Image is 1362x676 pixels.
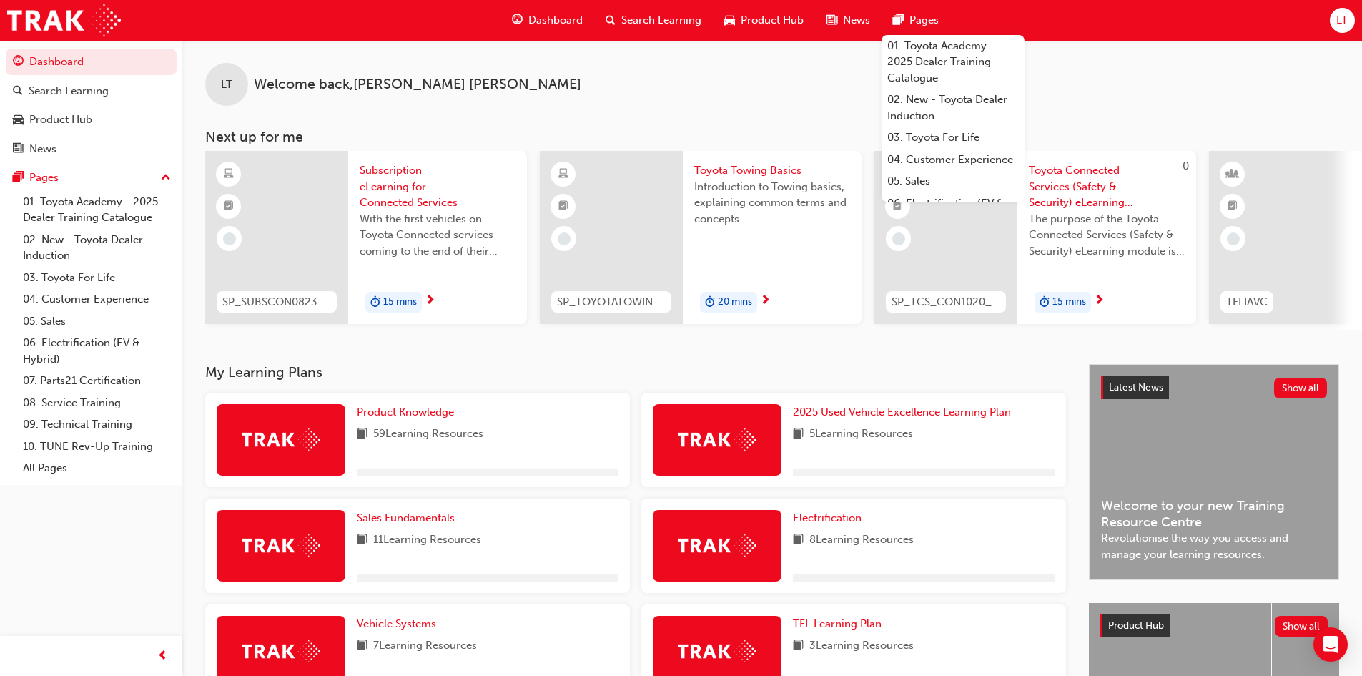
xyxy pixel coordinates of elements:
a: News [6,136,177,162]
span: guage-icon [13,56,24,69]
span: learningRecordVerb_NONE-icon [223,232,236,245]
a: Latest NewsShow allWelcome to your new Training Resource CentreRevolutionise the way you access a... [1089,364,1339,580]
span: next-icon [425,295,435,308]
span: SP_SUBSCON0823_EL [222,294,331,310]
span: book-icon [357,532,367,549]
span: learningRecordVerb_NONE-icon [558,232,571,245]
span: pages-icon [13,172,24,185]
a: Search Learning [6,78,177,104]
a: 05. Sales [882,170,1025,192]
span: Electrification [793,511,862,524]
span: Pages [909,12,939,29]
span: TFL Learning Plan [793,617,882,630]
span: Product Hub [1108,619,1164,632]
span: LT [1336,12,1348,29]
span: next-icon [1094,295,1105,308]
a: 04. Customer Experience [882,149,1025,171]
span: 3 Learning Resources [809,637,914,655]
span: Subscription eLearning for Connected Services [360,162,515,211]
a: 03. Toyota For Life [17,267,177,289]
h3: Next up for me [182,129,1362,145]
span: TFLIAVC [1226,294,1268,310]
div: Pages [29,170,59,186]
span: news-icon [826,11,837,29]
a: Dashboard [6,49,177,75]
span: learningRecordVerb_NONE-icon [892,232,905,245]
div: Product Hub [29,112,92,128]
span: 2025 Used Vehicle Excellence Learning Plan [793,406,1011,418]
span: 8 Learning Resources [809,532,914,549]
span: 20 mins [718,294,752,310]
span: book-icon [793,637,804,655]
span: search-icon [606,11,616,29]
img: Trak [678,640,756,662]
a: 0SP_TCS_CON1020_VDToyota Connected Services (Safety & Security) eLearning moduleThe purpose of th... [874,151,1196,324]
a: Product Hub [6,107,177,133]
span: prev-icon [157,647,168,665]
span: Toyota Towing Basics [694,162,850,179]
a: All Pages [17,457,177,479]
div: News [29,141,56,157]
span: duration-icon [1040,293,1050,312]
a: 07. Parts21 Certification [17,370,177,392]
span: booktick-icon [893,197,903,216]
span: booktick-icon [1228,197,1238,216]
span: Welcome to your new Training Resource Centre [1101,498,1327,530]
a: 04. Customer Experience [17,288,177,310]
span: booktick-icon [558,197,568,216]
span: Sales Fundamentals [357,511,455,524]
img: Trak [242,534,320,557]
span: book-icon [793,532,804,549]
span: duration-icon [370,293,380,312]
span: 11 Learning Resources [373,532,481,549]
a: 02. New - Toyota Dealer Induction [17,229,177,267]
a: car-iconProduct Hub [713,6,815,35]
span: car-icon [724,11,735,29]
span: car-icon [13,114,24,127]
a: Electrification [793,510,867,526]
button: Pages [6,165,177,191]
a: 01. Toyota Academy - 2025 Dealer Training Catalogue [882,35,1025,89]
a: 03. Toyota For Life [882,127,1025,149]
a: search-iconSearch Learning [594,6,713,35]
a: Product HubShow all [1100,614,1328,637]
span: 7 Learning Resources [373,637,477,655]
span: 5 Learning Resources [809,426,913,444]
a: 08. Service Training [17,392,177,414]
span: learningRecordVerb_NONE-icon [1227,232,1240,245]
span: Toyota Connected Services (Safety & Security) eLearning module [1029,162,1185,211]
span: Welcome back , [PERSON_NAME] [PERSON_NAME] [254,77,581,93]
span: learningResourceType_ELEARNING-icon [224,165,234,184]
span: Introduction to Towing basics, explaining common terms and concepts. [694,179,850,227]
span: LT [221,77,232,93]
span: SP_TOYOTATOWING_0424 [557,294,666,310]
a: Product Knowledge [357,404,460,421]
span: book-icon [357,637,367,655]
span: guage-icon [512,11,523,29]
a: 06. Electrification (EV & Hybrid) [17,332,177,370]
a: Vehicle Systems [357,616,442,632]
button: Show all [1274,378,1328,398]
span: up-icon [161,169,171,187]
a: Sales Fundamentals [357,510,460,526]
span: Dashboard [528,12,583,29]
span: book-icon [357,426,367,444]
div: Search Learning [29,83,109,99]
h3: My Learning Plans [205,364,1066,381]
a: 01. Toyota Academy - 2025 Dealer Training Catalogue [17,191,177,229]
a: 05. Sales [17,310,177,333]
span: 15 mins [1052,294,1086,310]
span: Latest News [1109,381,1163,393]
span: Product Knowledge [357,406,454,418]
a: SP_TOYOTATOWING_0424Toyota Towing BasicsIntroduction to Towing basics, explaining common terms an... [540,151,862,324]
span: The purpose of the Toyota Connected Services (Safety & Security) eLearning module is to provide a... [1029,211,1185,260]
img: Trak [678,428,756,451]
img: Trak [7,4,121,36]
a: 2025 Used Vehicle Excellence Learning Plan [793,404,1017,421]
span: news-icon [13,143,24,156]
img: Trak [242,428,320,451]
img: Trak [678,534,756,557]
button: Show all [1275,616,1328,637]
